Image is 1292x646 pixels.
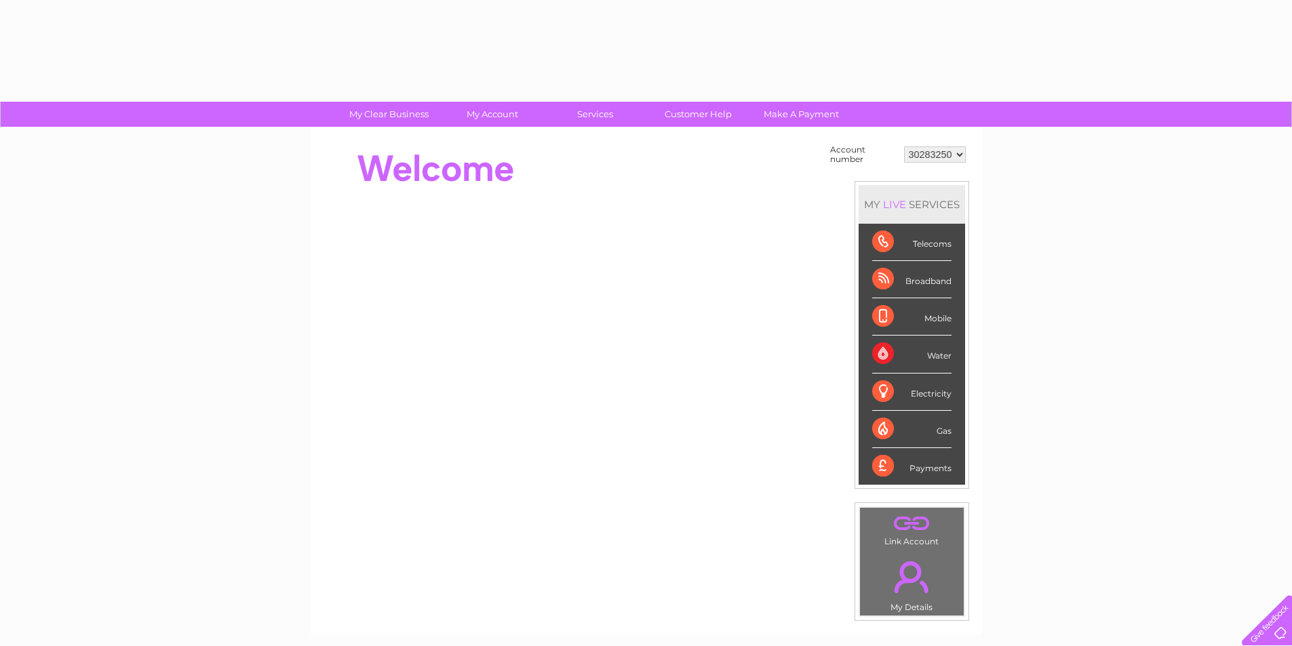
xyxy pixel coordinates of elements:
a: Make A Payment [745,102,857,127]
td: Link Account [859,507,964,550]
div: Gas [872,411,952,448]
td: Account number [827,142,901,167]
div: Telecoms [872,224,952,261]
div: Payments [872,448,952,485]
a: Services [539,102,651,127]
a: Customer Help [642,102,754,127]
a: . [863,511,960,535]
div: Mobile [872,298,952,336]
td: My Details [859,550,964,616]
div: Broadband [872,261,952,298]
a: . [863,553,960,601]
div: Electricity [872,374,952,411]
div: MY SERVICES [859,185,965,224]
a: My Clear Business [333,102,445,127]
div: Water [872,336,952,373]
div: LIVE [880,198,909,211]
a: My Account [436,102,548,127]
